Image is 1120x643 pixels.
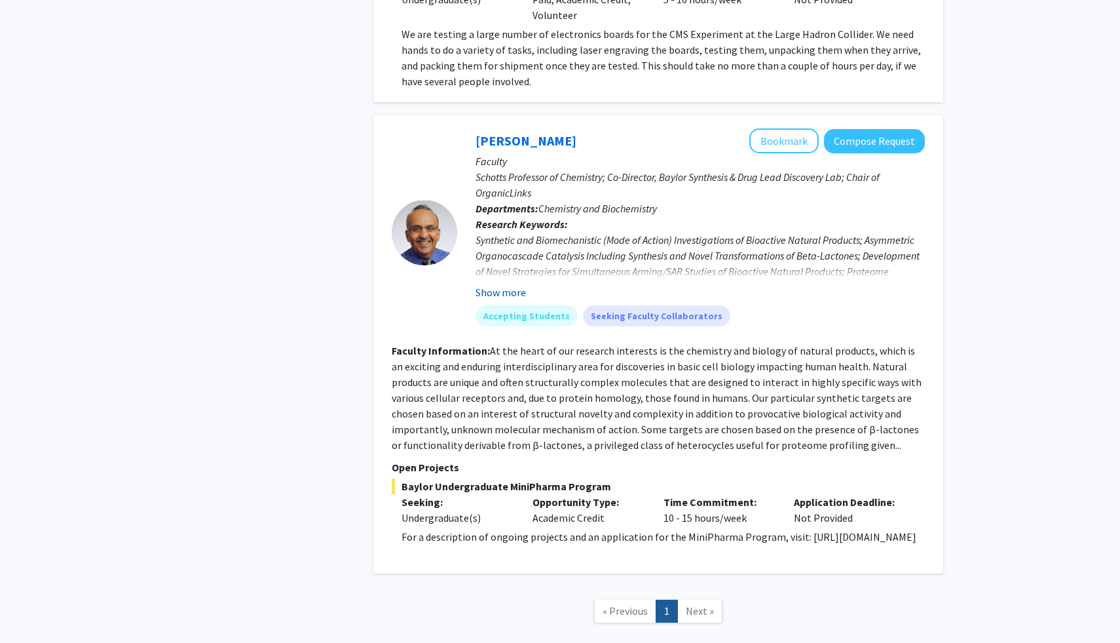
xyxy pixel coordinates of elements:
p: Open Projects [392,459,925,475]
p: Schotts Professor of Chemistry; Co-Director, Baylor Synthesis & Drug Lead Discovery Lab; Chair of... [476,169,925,201]
button: Compose Request to Daniel Romo [824,129,925,153]
p: Seeking: [401,494,513,510]
fg-read-more: At the heart of our research interests is the chemistry and biology of natural products, which is... [392,344,922,452]
b: Faculty Information: [392,344,490,357]
p: Faculty [476,153,925,169]
p: We are testing a large number of electronics boards for the CMS Experiment at the Large Hadron Co... [401,26,925,89]
button: Add Daniel Romo to Bookmarks [749,128,819,153]
nav: Page navigation [373,587,943,640]
b: Departments: [476,202,538,215]
mat-chip: Accepting Students [476,305,578,326]
span: Next » [686,604,714,617]
mat-chip: Seeking Faculty Collaborators [583,305,730,326]
div: 10 - 15 hours/week [654,494,785,526]
button: Show more [476,284,526,300]
p: Application Deadline: [794,494,905,510]
a: Previous Page [594,600,656,623]
span: Chemistry and Biochemistry [538,202,657,215]
a: [PERSON_NAME] [476,132,576,149]
iframe: Chat [10,584,56,633]
span: « Previous [603,604,648,617]
p: Time Commitment: [663,494,775,510]
p: For a description of ongoing projects and an application for the MiniPharma Program, visit: [URL]... [401,529,925,545]
span: Baylor Undergraduate MiniPharma Program [392,478,925,494]
div: Academic Credit [523,494,654,526]
div: Undergraduate(s) [401,510,513,526]
a: 1 [656,600,678,623]
p: Opportunity Type: [532,494,644,510]
a: Next Page [677,600,722,623]
div: Not Provided [784,494,915,526]
div: Synthetic and Biomechanistic (Mode of Action) Investigations of Bioactive Natural Products; Asymm... [476,232,925,295]
b: Research Keywords: [476,218,568,231]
